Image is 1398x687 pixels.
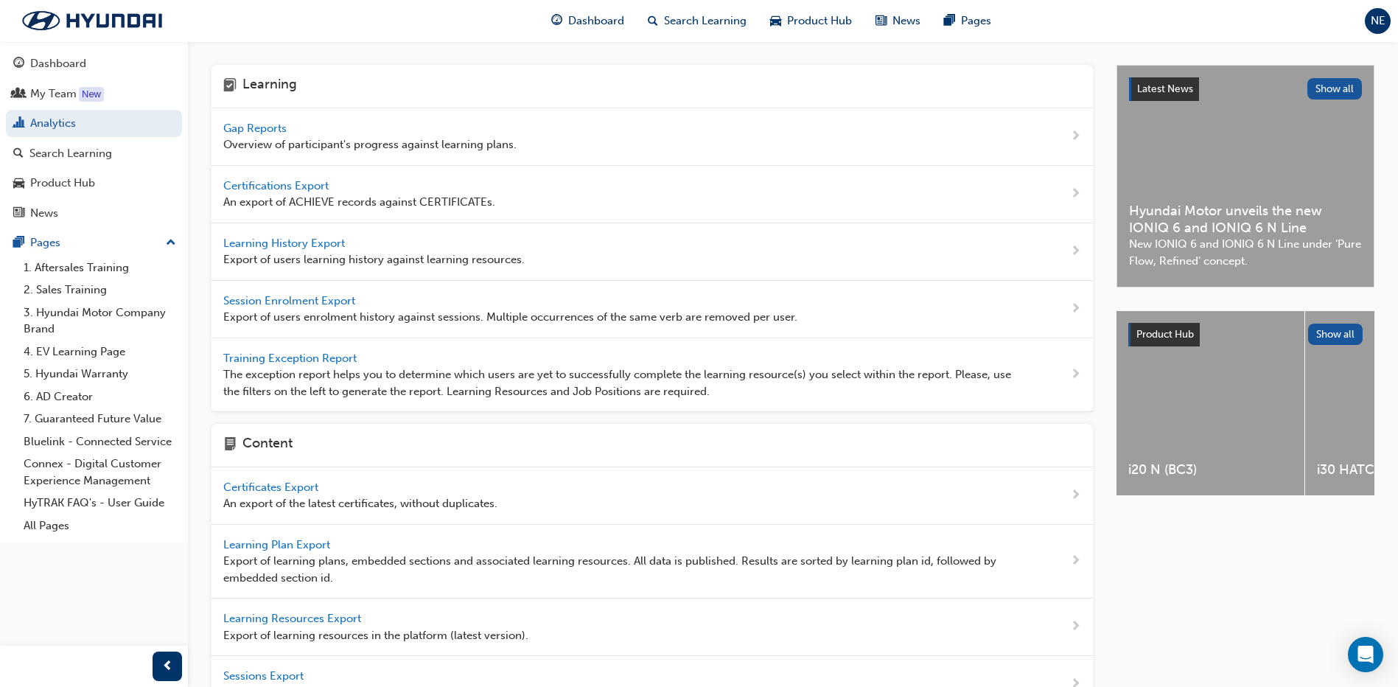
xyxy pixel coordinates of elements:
[1116,65,1374,287] a: Latest NewsShow allHyundai Motor unveils the new IONIQ 6 and IONIQ 6 N LineNew IONIQ 6 and IONIQ ...
[162,658,173,676] span: prev-icon
[7,5,177,36] img: Trak
[6,229,182,257] button: Pages
[932,6,1003,36] a: pages-iconPages
[1116,311,1304,495] a: i20 N (BC3)
[18,341,182,363] a: 4. EV Learning Page
[1070,185,1081,203] span: next-icon
[212,166,1093,223] a: Certifications Export An export of ACHIEVE records against CERTIFICATEs.next-icon
[551,12,562,30] span: guage-icon
[212,599,1093,656] a: Learning Resources Export Export of learning resources in the platform (latest version).next-icon
[1070,366,1081,384] span: next-icon
[242,77,297,96] h4: Learning
[18,386,182,408] a: 6. AD Creator
[18,257,182,279] a: 1. Aftersales Training
[1070,552,1081,571] span: next-icon
[664,13,747,29] span: Search Learning
[1308,324,1363,345] button: Show all
[223,179,332,192] span: Certifications Export
[1070,487,1081,505] span: next-icon
[1128,323,1363,346] a: Product HubShow all
[758,6,864,36] a: car-iconProduct Hub
[876,12,887,30] span: news-icon
[1371,13,1385,29] span: NE
[212,467,1093,525] a: Certificates Export An export of the latest certificates, without duplicates.next-icon
[223,481,321,494] span: Certificates Export
[6,47,182,229] button: DashboardMy TeamAnalyticsSearch LearningProduct HubNews
[242,436,293,455] h4: Content
[1136,328,1194,341] span: Product Hub
[223,538,333,551] span: Learning Plan Export
[636,6,758,36] a: search-iconSearch Learning
[1129,236,1362,269] span: New IONIQ 6 and IONIQ 6 N Line under ‘Pure Flow, Refined’ concept.
[864,6,932,36] a: news-iconNews
[223,553,1023,586] span: Export of learning plans, embedded sections and associated learning resources. All data is publis...
[1365,8,1391,34] button: NE
[1070,243,1081,261] span: next-icon
[6,140,182,167] a: Search Learning
[6,50,182,77] a: Dashboard
[18,515,182,537] a: All Pages
[18,453,182,492] a: Connex - Digital Customer Experience Management
[13,57,24,71] span: guage-icon
[944,12,955,30] span: pages-icon
[223,436,237,455] span: page-icon
[568,13,624,29] span: Dashboard
[1348,637,1383,672] div: Open Intercom Messenger
[212,108,1093,166] a: Gap Reports Overview of participant's progress against learning plans.next-icon
[6,200,182,227] a: News
[1070,300,1081,318] span: next-icon
[223,366,1023,400] span: The exception report helps you to determine which users are yet to successfully complete the lear...
[223,627,528,644] span: Export of learning resources in the platform (latest version).
[30,175,95,192] div: Product Hub
[1128,461,1293,478] span: i20 N (BC3)
[1070,128,1081,146] span: next-icon
[30,205,58,222] div: News
[30,234,60,251] div: Pages
[13,237,24,250] span: pages-icon
[787,13,852,29] span: Product Hub
[166,234,176,253] span: up-icon
[539,6,636,36] a: guage-iconDashboard
[223,495,497,512] span: An export of the latest certificates, without duplicates.
[1070,618,1081,636] span: next-icon
[223,136,517,153] span: Overview of participant's progress against learning plans.
[223,77,237,96] span: learning-icon
[212,338,1093,413] a: Training Exception Report The exception report helps you to determine which users are yet to succ...
[892,13,920,29] span: News
[1137,83,1193,95] span: Latest News
[212,223,1093,281] a: Learning History Export Export of users learning history against learning resources.next-icon
[223,237,348,250] span: Learning History Export
[212,281,1093,338] a: Session Enrolment Export Export of users enrolment history against sessions. Multiple occurrences...
[6,170,182,197] a: Product Hub
[1129,203,1362,236] span: Hyundai Motor unveils the new IONIQ 6 and IONIQ 6 N Line
[223,251,525,268] span: Export of users learning history against learning resources.
[29,145,112,162] div: Search Learning
[30,86,77,102] div: My Team
[18,430,182,453] a: Bluelink - Connected Service
[770,12,781,30] span: car-icon
[13,177,24,190] span: car-icon
[18,363,182,386] a: 5. Hyundai Warranty
[223,194,495,211] span: An export of ACHIEVE records against CERTIFICATEs.
[1129,77,1362,101] a: Latest NewsShow all
[13,88,24,101] span: people-icon
[223,294,358,307] span: Session Enrolment Export
[18,279,182,301] a: 2. Sales Training
[13,117,24,130] span: chart-icon
[6,80,182,108] a: My Team
[223,352,360,365] span: Training Exception Report
[18,408,182,430] a: 7. Guaranteed Future Value
[223,122,290,135] span: Gap Reports
[6,110,182,137] a: Analytics
[79,87,104,102] div: Tooltip anchor
[212,525,1093,599] a: Learning Plan Export Export of learning plans, embedded sections and associated learning resource...
[13,147,24,161] span: search-icon
[18,492,182,515] a: HyTRAK FAQ's - User Guide
[223,669,307,683] span: Sessions Export
[30,55,86,72] div: Dashboard
[961,13,991,29] span: Pages
[223,612,364,625] span: Learning Resources Export
[648,12,658,30] span: search-icon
